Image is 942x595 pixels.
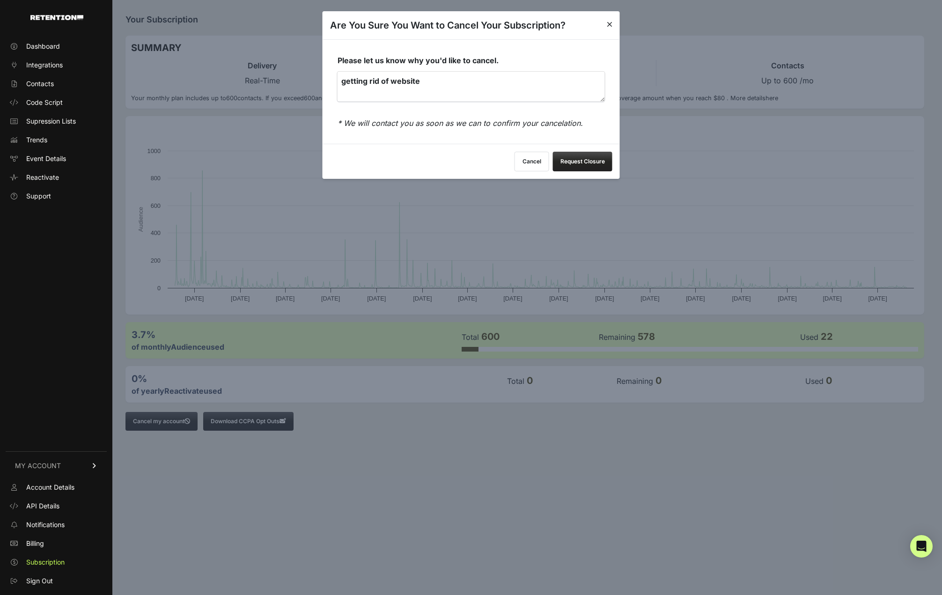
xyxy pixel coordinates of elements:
[6,536,107,551] a: Billing
[553,152,612,171] button: Request Closure
[6,517,107,532] a: Notifications
[6,499,107,514] a: API Details
[26,558,65,567] span: Subscription
[26,501,59,511] span: API Details
[6,76,107,91] a: Contacts
[6,189,107,204] a: Support
[6,114,107,129] a: Supression Lists
[15,461,61,470] span: MY ACCOUNT
[6,573,107,588] a: Sign Out
[26,576,53,586] span: Sign Out
[6,39,107,54] a: Dashboard
[26,539,44,548] span: Billing
[6,170,107,185] a: Reactivate
[26,42,60,51] span: Dashboard
[338,55,605,110] label: Please let us know why you'd like to cancel.
[6,151,107,166] a: Event Details
[26,98,63,107] span: Code Script
[26,483,74,492] span: Account Details
[26,154,66,163] span: Event Details
[6,555,107,570] a: Subscription
[338,72,605,102] textarea: Please let us know why you'd like to cancel.
[338,118,583,129] em: * We will contact you as soon as we can to confirm your cancelation.
[26,191,51,201] span: Support
[910,535,933,558] div: Open Intercom Messenger
[6,132,107,147] a: Trends
[6,451,107,480] a: MY ACCOUNT
[26,173,59,182] span: Reactivate
[26,60,63,70] span: Integrations
[6,58,107,73] a: Integrations
[26,520,65,529] span: Notifications
[330,19,566,32] h3: Are You Sure You Want to Cancel Your Subscription?
[30,15,83,20] img: Retention.com
[6,480,107,495] a: Account Details
[26,117,76,126] span: Supression Lists
[26,79,54,88] span: Contacts
[515,152,549,171] button: Cancel
[26,135,47,145] span: Trends
[6,95,107,110] a: Code Script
